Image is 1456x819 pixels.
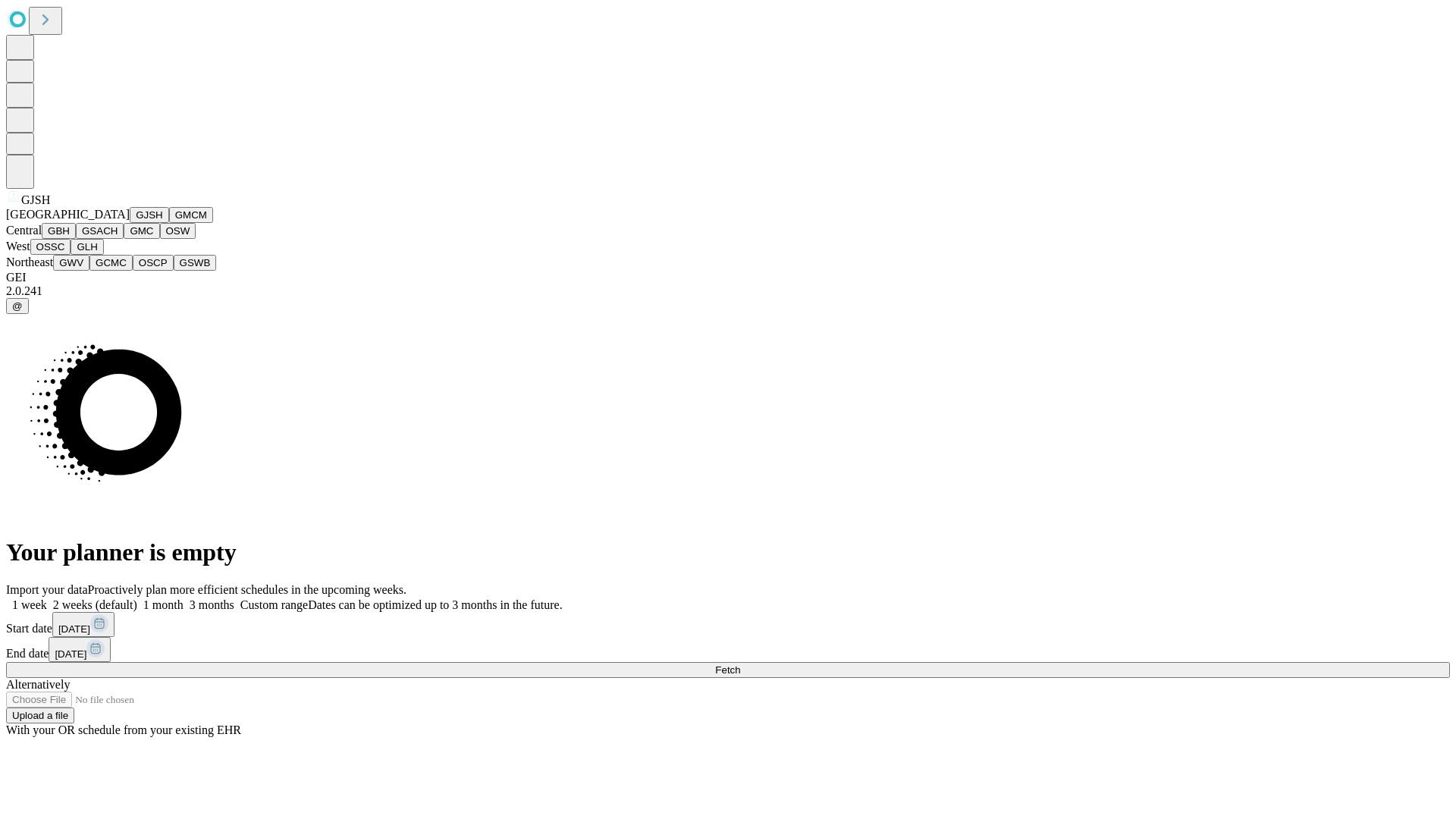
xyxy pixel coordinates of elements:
[124,223,159,239] button: GMC
[169,207,213,223] button: GMCM
[6,240,30,253] span: West
[88,583,406,596] span: Proactively plan more efficient schedules in the upcoming weeks.
[160,223,196,239] button: OSW
[130,207,169,223] button: GJSH
[715,664,740,676] span: Fetch
[21,193,50,206] span: GJSH
[174,255,217,271] button: GSWB
[6,298,29,314] button: @
[133,255,174,271] button: OSCP
[12,598,47,611] span: 1 week
[42,223,76,239] button: GBH
[71,239,103,255] button: GLH
[12,300,23,312] span: @
[6,678,70,691] span: Alternatively
[53,598,137,611] span: 2 weeks (default)
[6,612,1450,637] div: Start date
[6,708,74,723] button: Upload a file
[6,583,88,596] span: Import your data
[6,538,1450,566] h1: Your planner is empty
[89,255,133,271] button: GCMC
[53,255,89,271] button: GWV
[49,637,111,662] button: [DATE]
[143,598,184,611] span: 1 month
[190,598,234,611] span: 3 months
[76,223,124,239] button: GSACH
[55,648,86,660] span: [DATE]
[6,723,241,736] span: With your OR schedule from your existing EHR
[6,208,130,221] span: [GEOGRAPHIC_DATA]
[240,598,308,611] span: Custom range
[308,598,562,611] span: Dates can be optimized up to 3 months in the future.
[58,623,90,635] span: [DATE]
[6,662,1450,678] button: Fetch
[6,256,53,268] span: Northeast
[6,284,1450,298] div: 2.0.241
[52,612,115,637] button: [DATE]
[6,637,1450,662] div: End date
[30,239,71,255] button: OSSC
[6,224,42,237] span: Central
[6,271,1450,284] div: GEI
